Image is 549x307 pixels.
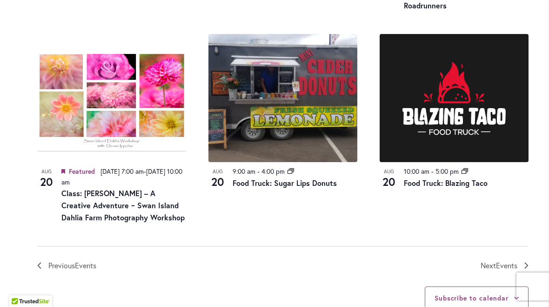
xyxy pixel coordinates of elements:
[380,168,398,176] span: Aug
[75,260,96,270] span: Events
[37,259,96,272] a: Previous Events
[404,167,429,176] time: 10:00 am
[37,174,56,190] span: 20
[380,174,398,190] span: 20
[37,168,56,176] span: Aug
[69,167,95,176] span: Featured
[61,166,186,187] div: -
[261,167,285,176] time: 4:00 pm
[380,34,529,162] img: Blazing Taco Food Truck
[481,259,529,272] a: Next Events
[208,174,227,190] span: 20
[61,188,185,222] a: Class: [PERSON_NAME] – A Creative Adventure ~ Swan Island Dahlia Farm Photography Workshop
[61,166,65,177] em: Featured
[233,178,337,188] a: Food Truck: Sugar Lips Donuts
[37,34,186,162] img: Class: Denise Ippolito
[100,167,144,176] span: [DATE] 7:00 am
[431,167,434,176] span: -
[435,167,459,176] time: 5:00 pm
[61,167,182,186] span: [DATE] 10:00 am
[257,167,260,176] span: -
[233,167,255,176] time: 9:00 am
[404,178,488,188] a: Food Truck: Blazing Taco
[7,274,33,300] iframe: Launch Accessibility Center
[48,259,96,272] span: Previous
[208,168,227,176] span: Aug
[208,34,357,162] img: Food Truck: Sugar Lips Apple Cider Donuts
[435,293,509,302] button: Subscribe to calendar
[496,260,517,270] span: Events
[481,259,517,272] span: Next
